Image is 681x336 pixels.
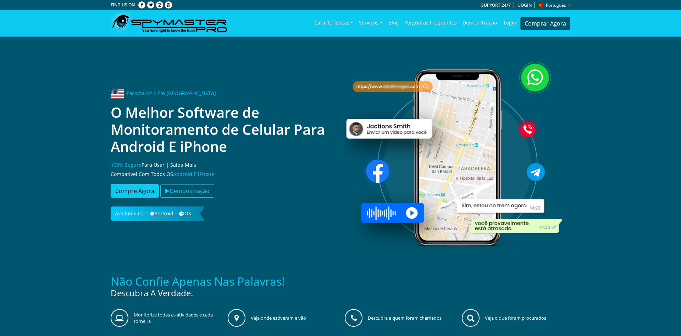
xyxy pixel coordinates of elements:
[111,206,205,221] h6: Available for :
[111,89,336,99] h6: Escolha Nº 1 Em [GEOGRAPHIC_DATA]
[485,315,546,321] p: Veja o que foram procurados
[111,0,135,10] p: Find us on
[111,161,142,168] span: 100% Seguro
[538,1,570,10] button: Português
[368,315,442,321] p: Descubra a quem foram chamados
[111,184,159,198] button: Compre Agora
[111,275,570,288] h3: Não confie apenas nas palavras!
[111,170,336,179] p: Compatível Com Todos OS
[111,104,336,155] h1: O Melhor Software de Monitoramento de Celular Para Android E iPhone
[160,184,214,198] button: Demonstração
[160,186,214,194] a: Demonstração
[311,12,356,34] a: Características
[478,2,514,8] a: Support 24/7
[111,186,159,194] a: Compre Agora
[134,312,219,324] p: Monitorize todas as atividades e cada torneira
[251,315,306,321] p: Veja onde estiveram e vão
[148,210,176,217] a: Android
[402,12,460,33] a: Perguntas frequentes
[111,288,570,298] h5: Descubra a Verdade.
[546,2,566,8] span: Português
[520,17,570,30] a: Comprar Agora
[345,42,570,268] img: Software de monitoramento de celular
[111,12,227,35] img: SpymasterPro
[111,160,336,170] p: Para Usar | Saiba Mais
[356,12,386,34] a: Serviços
[173,171,214,177] span: Android E iPhone
[515,2,535,8] a: Login
[460,12,500,33] a: Demonstração
[500,12,520,33] a: Login
[386,12,402,33] a: Blog
[177,210,193,217] a: iOS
